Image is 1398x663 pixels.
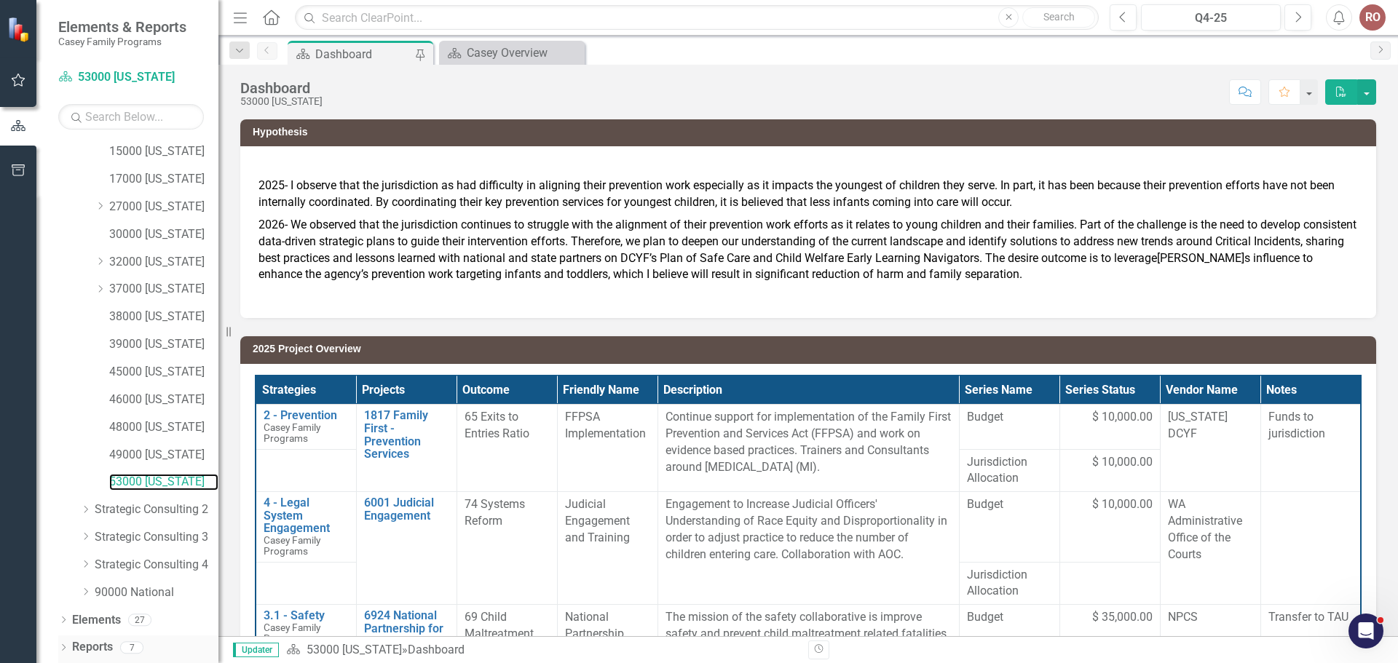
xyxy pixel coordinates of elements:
[264,609,349,622] a: 3.1 - Safety
[1141,4,1281,31] button: Q4-25
[120,641,143,654] div: 7
[58,69,204,86] a: 53000 [US_STATE]
[967,609,1052,626] span: Budget
[465,610,534,657] span: 69 Child Maltreatment Fatalities
[109,281,218,298] a: 37000 [US_STATE]
[967,454,1052,488] span: Jurisdiction Allocation
[1160,492,1260,605] td: Double-Click to Edit
[109,226,218,243] a: 30000 [US_STATE]
[364,609,449,648] a: 6924 National Partnership for Child Safety
[128,614,151,626] div: 27
[109,447,218,464] a: 49000 [US_STATE]
[1092,496,1153,513] span: $ 10,000.00
[286,642,797,659] div: »
[72,639,113,656] a: Reports
[356,492,457,605] td: Double-Click to Edit Right Click for Context Menu
[109,309,218,325] a: 38000 [US_STATE]
[364,409,449,460] a: 1817 Family First - Prevention Services
[356,405,457,492] td: Double-Click to Edit Right Click for Context Menu
[1168,410,1228,440] span: [US_STATE] DCYF
[109,171,218,188] a: 17000 [US_STATE]
[264,496,349,535] a: 4 - Legal System Engagement
[465,497,525,528] span: 74 Systems Reform
[109,474,218,491] a: 53000 [US_STATE]
[295,5,1099,31] input: Search ClearPoint...
[256,492,356,562] td: Double-Click to Edit Right Click for Context Menu
[457,492,557,605] td: Double-Click to Edit
[408,643,465,656] div: Dashboard
[1059,562,1160,605] td: Double-Click to Edit
[1059,492,1160,562] td: Double-Click to Edit
[666,409,952,475] p: Continue support for implementation of the Family First Prevention and Services Act (FFPSA) and w...
[557,405,657,492] td: Double-Click to Edit
[109,364,218,381] a: 45000 [US_STATE]
[1359,4,1386,31] button: RO
[264,409,349,422] a: 2 - Prevention
[565,410,646,440] span: FFPSA Implementation
[967,496,1052,513] span: Budget
[657,405,959,492] td: Double-Click to Edit
[1146,9,1276,27] div: Q4-25
[264,421,320,444] span: Casey Family Programs
[1059,405,1160,449] td: Double-Click to Edit
[465,410,529,440] span: 65 Exits to Entries Ratio
[58,104,204,130] input: Search Below...
[240,80,323,96] div: Dashboard
[1022,7,1095,28] button: Search
[565,497,630,544] span: Judicial Engagement and Training
[7,15,34,43] img: ClearPoint Strategy
[233,643,279,657] span: Updater
[1168,610,1198,624] span: NPCS
[95,557,218,573] a: Strategic Consulting 4
[443,44,581,62] a: Casey Overview
[315,45,411,63] div: Dashboard
[109,419,218,436] a: 48000 [US_STATE]
[1160,405,1260,492] td: Double-Click to Edit
[1043,11,1075,23] span: Search
[1268,609,1354,626] p: Transfer to TAU
[95,584,218,601] a: 90000 National
[109,143,218,160] a: 15000 [US_STATE]
[1092,454,1153,471] span: $ 10,000.00
[364,496,449,522] a: 6001 Judicial Engagement
[967,567,1052,600] span: Jurisdiction Allocation
[264,534,320,557] span: Casey Family Programs
[657,492,959,605] td: Double-Click to Edit
[307,643,402,656] a: 53000 [US_STATE]
[1092,409,1153,426] span: $ 10,000.00
[1268,409,1354,442] p: Funds to jurisdiction
[109,392,218,408] a: 46000 [US_STATE]
[666,496,952,563] p: Engagement to Increase Judicial Officers' Understanding of Race Equity and Disproportionality in ...
[109,336,218,353] a: 39000 [US_STATE]
[264,622,320,644] span: Casey Family Programs
[467,44,581,62] div: Casey Overview
[258,178,1358,214] p: 2025- I observe that the jurisdiction as had difficulty in aligning their prevention work especia...
[1348,614,1383,648] iframe: Intercom live chat
[967,409,1052,426] span: Budget
[557,492,657,605] td: Double-Click to Edit
[258,214,1358,283] p: 2026- We observed that the jurisdiction continues to struggle with the alignment of their prevent...
[109,254,218,271] a: 32000 [US_STATE]
[240,96,323,107] div: 53000 [US_STATE]
[109,199,218,215] a: 27000 [US_STATE]
[457,405,557,492] td: Double-Click to Edit
[95,529,218,546] a: Strategic Consulting 3
[1059,449,1160,492] td: Double-Click to Edit
[72,612,121,629] a: Elements
[1168,497,1242,561] span: WA Administrative Office of the Courts
[95,501,218,518] a: Strategic Consulting 2
[256,405,356,449] td: Double-Click to Edit Right Click for Context Menu
[253,344,1369,354] h3: 2025 Project Overview
[1092,609,1153,626] span: $ 35,000.00
[58,18,186,36] span: Elements & Reports
[58,36,186,47] small: Casey Family Programs
[253,127,1369,138] h3: Hypothesis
